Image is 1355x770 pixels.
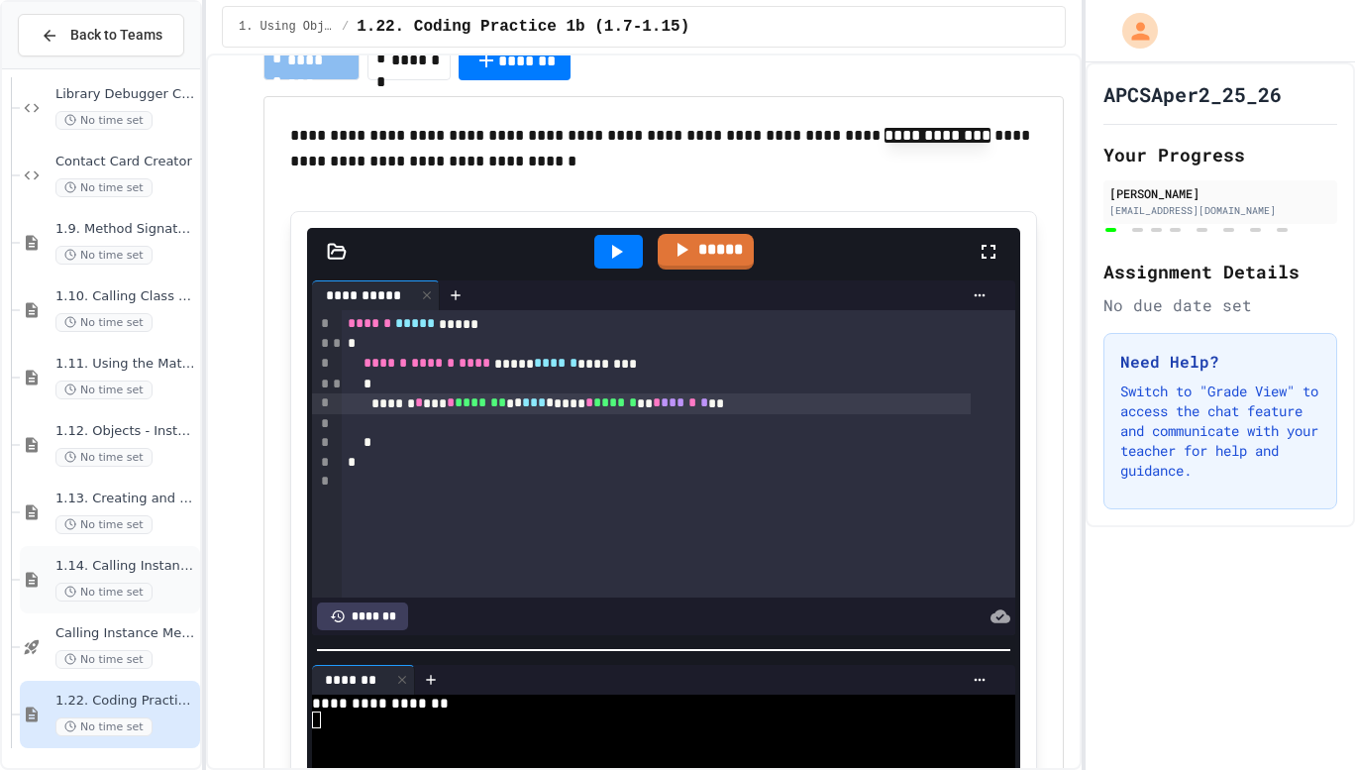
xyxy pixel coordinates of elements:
span: 1.12. Objects - Instances of Classes [55,423,196,440]
span: 1.9. Method Signatures [55,221,196,238]
span: No time set [55,178,153,197]
span: Calling Instance Methods - Topic 1.14 [55,625,196,642]
span: No time set [55,583,153,602]
div: My Account [1101,8,1163,54]
p: Switch to "Grade View" to access the chat feature and communicate with your teacher for help and ... [1120,382,1320,481]
span: 1.14. Calling Instance Methods [55,558,196,575]
span: 1.10. Calling Class Methods [55,288,196,305]
span: / [342,19,349,35]
h3: Need Help? [1120,350,1320,374]
h2: Assignment Details [1103,258,1337,285]
span: 1.13. Creating and Initializing Objects: Constructors [55,491,196,507]
span: No time set [55,717,153,736]
span: No time set [55,246,153,265]
span: No time set [55,515,153,534]
div: [EMAIL_ADDRESS][DOMAIN_NAME] [1109,203,1331,218]
h2: Your Progress [1103,141,1337,168]
span: 1.11. Using the Math Class [55,356,196,373]
span: No time set [55,381,153,399]
div: No due date set [1103,293,1337,317]
span: Back to Teams [70,25,162,46]
span: 1.22. Coding Practice 1b (1.7-1.15) [357,15,689,39]
span: No time set [55,650,153,669]
button: Back to Teams [18,14,184,56]
span: No time set [55,111,153,130]
span: 1.22. Coding Practice 1b (1.7-1.15) [55,693,196,710]
div: [PERSON_NAME] [1109,184,1331,202]
span: No time set [55,448,153,467]
span: No time set [55,313,153,332]
span: 1. Using Objects and Methods [239,19,334,35]
h1: APCSAper2_25_26 [1103,80,1282,108]
span: Library Debugger Challenge [55,86,196,103]
span: Contact Card Creator [55,154,196,170]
